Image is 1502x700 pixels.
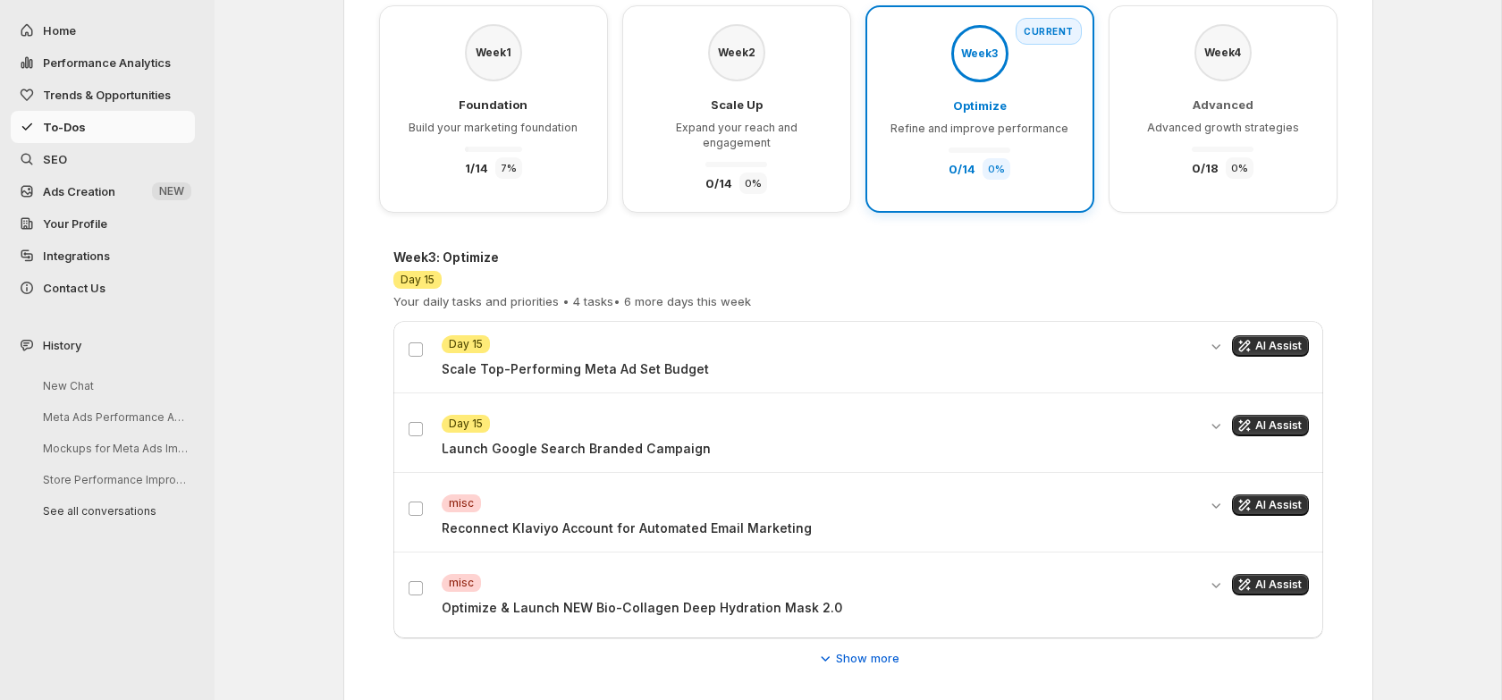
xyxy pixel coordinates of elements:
[43,120,86,134] span: To-Dos
[449,576,474,590] span: misc
[393,292,751,310] p: Your daily tasks and priorities • 4 tasks • 6 more days this week
[11,111,195,143] button: To-Dos
[495,157,522,179] div: 7 %
[43,55,171,70] span: Performance Analytics
[43,336,81,354] span: History
[11,272,195,304] button: Contact Us
[159,184,184,198] span: NEW
[43,152,67,166] span: SEO
[1226,157,1253,179] div: 0 %
[43,184,115,198] span: Ads Creation
[983,158,1010,180] div: 0 %
[449,496,474,510] span: misc
[718,46,755,58] span: Week 2
[11,46,195,79] button: Performance Analytics
[806,644,910,672] button: Show more
[29,372,198,400] button: New Chat
[401,273,435,287] span: Day 15
[705,176,732,190] span: 0 / 14
[1255,339,1302,353] span: AI Assist
[961,47,998,59] span: Week 3
[1232,494,1309,516] button: Get AI assistance for this task
[711,97,763,112] span: Scale Up
[442,360,1196,378] p: Scale Top-Performing Meta Ad Set Budget
[1207,335,1225,357] button: Expand details
[442,440,1196,458] p: Launch Google Search Branded Campaign
[1232,335,1309,357] button: Get AI assistance for this task
[1255,498,1302,512] span: AI Assist
[676,121,797,149] span: Expand your reach and engagement
[836,649,899,667] span: Show more
[459,97,527,112] span: Foundation
[1255,418,1302,433] span: AI Assist
[11,240,195,272] a: Integrations
[29,434,198,462] button: Mockups for Meta Ads Image Concepts
[949,162,975,176] span: 0 / 14
[43,23,76,38] span: Home
[1232,574,1309,595] button: Get AI assistance for this task
[1255,578,1302,592] span: AI Assist
[442,519,1196,537] p: Reconnect Klaviyo Account for Automated Email Marketing
[449,417,483,431] span: Day 15
[1193,97,1253,112] span: Advanced
[11,79,195,111] button: Trends & Opportunities
[890,122,1068,135] span: Refine and improve performance
[476,46,511,58] span: Week 1
[739,173,767,194] div: 0 %
[1207,574,1225,595] button: Expand details
[1147,121,1299,134] span: Advanced growth strategies
[1016,18,1082,45] div: Current
[953,98,1007,113] span: Optimize
[1204,46,1241,58] span: Week 4
[43,249,110,263] span: Integrations
[29,497,198,525] button: See all conversations
[43,88,171,102] span: Trends & Opportunities
[11,207,195,240] a: Your Profile
[449,337,483,351] span: Day 15
[1207,415,1225,436] button: Expand details
[43,216,107,231] span: Your Profile
[465,161,488,175] span: 1 / 14
[11,175,195,207] button: Ads Creation
[442,599,1196,617] p: Optimize & Launch NEW Bio-Collagen Deep Hydration Mask 2.0
[29,466,198,493] button: Store Performance Improvement Analysis Steps
[43,281,105,295] span: Contact Us
[1192,161,1219,175] span: 0 / 18
[409,121,578,134] span: Build your marketing foundation
[29,403,198,431] button: Meta Ads Performance Analysis Request
[11,14,195,46] button: Home
[1232,415,1309,436] button: Get AI assistance for this task
[393,249,751,266] h4: Week 3 : Optimize
[11,143,195,175] a: SEO
[1207,494,1225,516] button: Expand details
